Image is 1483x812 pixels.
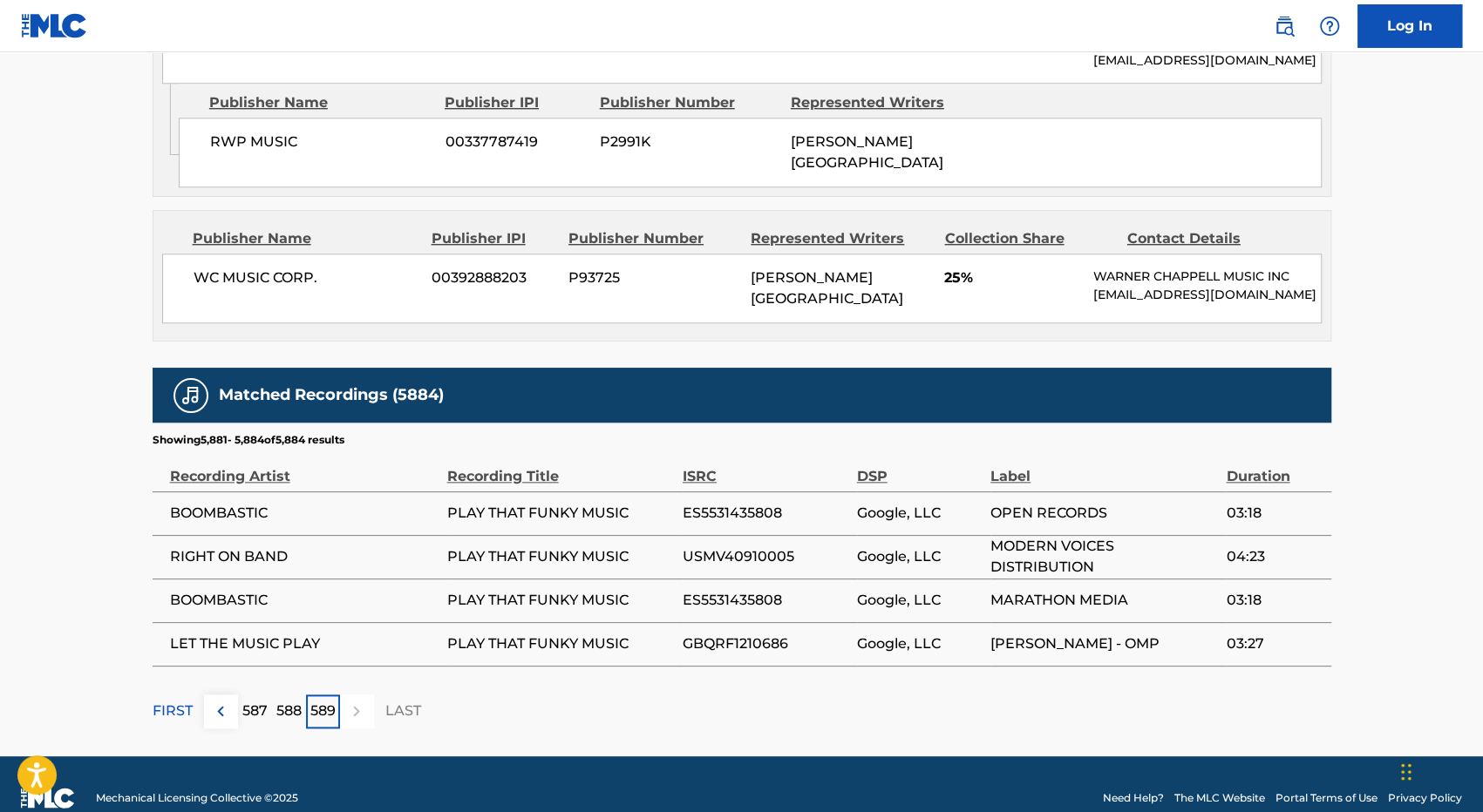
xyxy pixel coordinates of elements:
[219,385,444,405] h5: Matched Recordings (5884)
[21,788,75,809] img: logo
[751,269,903,307] span: [PERSON_NAME][GEOGRAPHIC_DATA]
[683,448,848,487] div: ISRC
[1267,9,1302,44] a: Public Search
[193,228,418,249] div: Publisher Name
[1092,51,1320,70] p: [EMAIL_ADDRESS][DOMAIN_NAME]
[170,448,439,487] div: Recording Artist
[857,590,982,611] span: Google, LLC
[1226,546,1322,567] span: 04:23
[683,503,848,524] span: ES5531435808
[791,92,969,113] div: Represented Writers
[180,385,201,406] img: Matched Recordings
[447,546,674,567] span: PLAY THAT FUNKY MUSIC
[1226,448,1322,487] div: Duration
[857,546,982,567] span: Google, LLC
[170,590,439,611] span: BOOMBASTIC
[944,267,1079,288] span: 25%
[447,448,674,487] div: Recording Title
[990,590,1217,611] span: MARATHON MEDIA
[1092,267,1320,286] p: WARNER CHAPPELL MUSIC INC
[209,92,432,113] div: Publisher Name
[1226,503,1322,524] span: 03:18
[96,790,298,806] span: Mechanical Licensing Collective © 2025
[210,700,231,721] img: left
[310,700,336,721] p: 589
[683,633,848,654] span: GBQRF1210686
[944,228,1113,249] div: Collection Share
[153,432,344,448] p: Showing 5,881 - 5,884 of 5,884 results
[568,267,738,288] span: P93725
[447,503,674,524] span: PLAY THAT FUNKY MUSIC
[751,228,931,249] div: Represented Writers
[568,228,738,249] div: Publisher Number
[857,448,982,487] div: DSP
[432,228,555,249] div: Publisher IPI
[990,503,1217,524] span: OPEN RECORDS
[1388,790,1462,806] a: Privacy Policy
[21,13,88,38] img: MLC Logo
[990,448,1217,487] div: Label
[600,132,778,152] span: P2991K
[1103,790,1164,806] a: Need Help?
[1312,9,1347,44] div: Help
[1276,790,1378,806] a: Portal Terms of Use
[1092,286,1320,304] p: [EMAIL_ADDRESS][DOMAIN_NAME]
[857,633,982,654] span: Google, LLC
[447,633,674,654] span: PLAY THAT FUNKY MUSIC
[447,590,674,611] span: PLAY THAT FUNKY MUSIC
[276,700,302,721] p: 588
[170,503,439,524] span: BOOMBASTIC
[445,92,587,113] div: Publisher IPI
[683,590,848,611] span: ES5531435808
[194,267,419,288] span: WC MUSIC CORP.
[170,546,439,567] span: RIGHT ON BAND
[1401,746,1412,798] div: Drag
[1274,16,1295,37] img: search
[990,633,1217,654] span: [PERSON_NAME] - OMP
[791,133,943,171] span: [PERSON_NAME][GEOGRAPHIC_DATA]
[446,132,587,152] span: 00337787419
[170,633,439,654] span: LET THE MUSIC PLAY
[1226,590,1322,611] span: 03:18
[1127,228,1296,249] div: Contact Details
[857,503,982,524] span: Google, LLC
[990,536,1217,578] span: MODERN VOICES DISTRIBUTION
[1174,790,1265,806] a: The MLC Website
[600,92,778,113] div: Publisher Number
[1396,728,1483,812] iframe: Chat Widget
[385,700,421,721] p: LAST
[1319,16,1340,37] img: help
[432,267,555,288] span: 00392888203
[210,132,432,152] span: RWP MUSIC
[242,700,268,721] p: 587
[153,700,193,721] p: FIRST
[683,546,848,567] span: USMV40910005
[1357,4,1462,48] a: Log In
[1226,633,1322,654] span: 03:27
